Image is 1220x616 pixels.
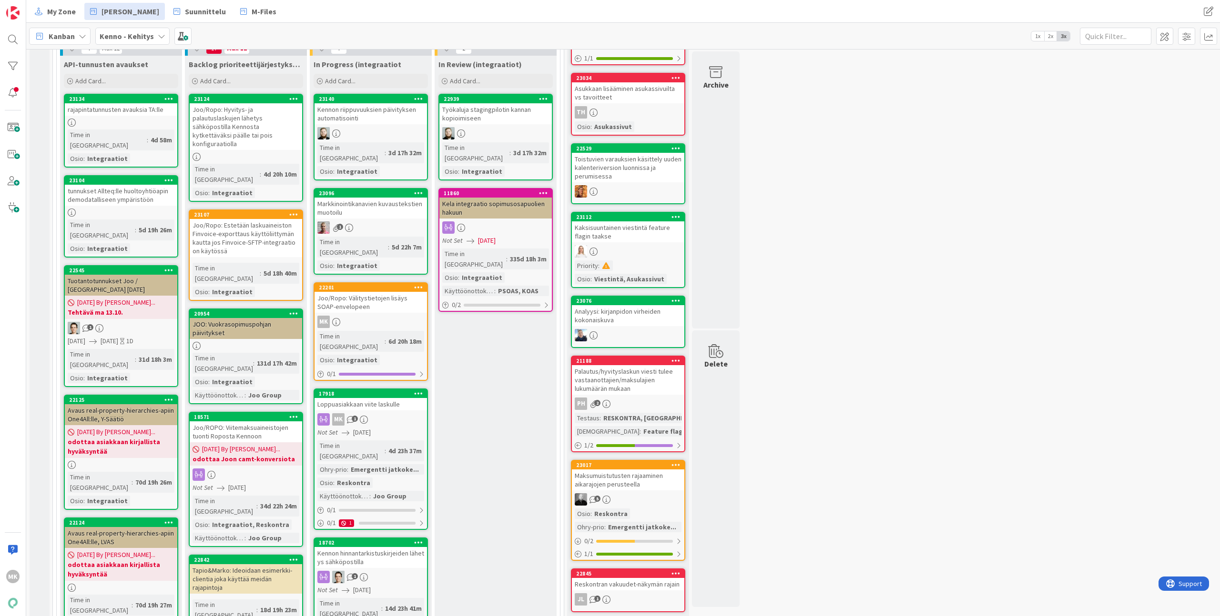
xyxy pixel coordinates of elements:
span: : [604,522,606,532]
a: 21188Palautus/hyvityslaskun viesti tulee vastaanottajien/maksulajien lukumäärän mukaanPHTestaus:R... [571,356,685,452]
span: : [256,501,258,511]
span: : [244,533,246,543]
div: 23107 [190,210,302,219]
div: 22201Joo/Ropo: Välitystietojen lisäys SOAP-envelopeen [315,283,427,313]
span: : [253,358,254,368]
span: : [458,166,459,177]
input: Quick Filter... [1080,28,1151,45]
div: TH [572,106,684,119]
img: Visit kanbanzone.com [6,6,20,20]
div: 23096 [319,190,427,197]
span: Add Card... [75,77,106,85]
div: Emergentti jatkoke... [348,464,421,475]
div: Integraatiot [85,373,130,383]
div: Joo Group [371,491,409,501]
div: 1/2 [572,439,684,451]
div: Joo/Ropo: Hyvitys- ja palautuslaskujen lähetys sähköpostilla Kennosta kytkettäväksi päälle tai po... [190,103,302,150]
div: Joo/Ropo: Estetään laskuaineiston Finvoice-exporttaus käyttöliittymän kautta jos Finvoice-SFTP-in... [190,219,302,257]
div: 4d 58m [148,135,174,145]
div: Time in [GEOGRAPHIC_DATA] [193,353,253,374]
div: PH [572,397,684,410]
span: : [135,225,136,235]
div: Käyttöönottokriittisyys [193,390,244,400]
span: My Zone [47,6,76,17]
div: 0/2 [572,535,684,547]
div: 17918Loppuasiakkaan viite laskulle [315,389,427,410]
div: 1 [339,519,354,527]
span: : [83,153,85,164]
div: 23034 [576,75,684,81]
div: Priority [575,260,598,271]
span: 1 / 1 [584,53,593,63]
span: : [208,287,210,297]
a: 23134rajapintatunnusten avauksia TA:lleTime in [GEOGRAPHIC_DATA]:4d 58mOsio:Integraatiot [64,94,178,168]
div: MK [315,316,427,328]
div: MV [572,493,684,506]
div: 22939 [439,95,552,103]
span: : [347,464,348,475]
i: Not Set [442,236,463,245]
a: 22125Avaus real-property-hierarchies-apiin One4All:lle, Y-Säätiö[DATE] By [PERSON_NAME]...odottaa... [64,395,178,510]
div: 23107Joo/Ropo: Estetään laskuaineiston Finvoice-exporttaus käyttöliittymän kautta jos Finvoice-SF... [190,210,302,257]
div: SH [439,127,552,139]
div: 22125Avaus real-property-hierarchies-apiin One4All:lle, Y-Säätiö [65,396,177,425]
div: Integraatiot [210,377,255,387]
div: 22529Toistuvien varauksien käsittely uuden kalenteriversion luonnissa ja perumisessa [572,144,684,182]
img: TT [68,322,80,334]
a: Suunnittelu [168,3,232,20]
div: Time in [GEOGRAPHIC_DATA] [317,142,385,163]
div: Osio [317,477,333,488]
div: Maksumuistutusten rajaaminen aikarajojen perusteella [572,469,684,490]
div: Ohry-prio [317,464,347,475]
span: : [369,491,371,501]
span: : [385,148,386,158]
img: SH [317,127,330,139]
a: 23076Analyysi: kirjanpidon virheiden kokonaiskuvaJJ [571,296,685,348]
div: Integraatiot [335,260,380,271]
div: 1/1 [572,52,684,64]
div: Integraatiot [459,166,505,177]
span: : [600,413,601,423]
div: MK [317,316,330,328]
div: 22201 [319,284,427,291]
span: 1 [337,224,343,230]
div: 18571Joo/ROPO: Viitemaksuaineistojen tuonti Roposta Kennoon [190,413,302,442]
div: 21188 [576,358,684,364]
div: 70d 19h 26m [133,477,174,487]
div: Avaus real-property-hierarchies-apiin One4All:lle, Y-Säätiö [65,404,177,425]
span: : [260,169,261,179]
span: : [598,260,600,271]
div: Ohry-prio [575,522,604,532]
div: PSOAS, KOAS [496,286,541,296]
div: 23076 [576,298,684,304]
a: 17918Loppuasiakkaan viite laskulleMKNot Set[DATE]Time in [GEOGRAPHIC_DATA]:4d 23h 37mOhry-prio:Em... [314,388,428,530]
span: : [333,477,335,488]
span: : [83,243,85,254]
div: Osio [68,373,83,383]
div: Time in [GEOGRAPHIC_DATA] [193,164,260,185]
span: [DATE] [478,236,496,246]
span: : [260,268,261,278]
span: : [385,446,386,456]
a: 22939Työkaluja stagingpilotin kannan kopioimiseenSHTime in [GEOGRAPHIC_DATA]:3d 17h 32mOsio:Integ... [438,94,553,180]
div: Käyttöönottokriittisyys [317,491,369,501]
div: Joo/Ropo: Välitystietojen lisäys SOAP-envelopeen [315,292,427,313]
div: Osio [317,166,333,177]
span: [DATE] [353,427,371,437]
div: Time in [GEOGRAPHIC_DATA] [68,472,132,493]
div: Osio [317,260,333,271]
div: Osio [68,496,83,506]
span: Kanban [49,30,75,42]
span: : [640,426,641,437]
span: : [147,135,148,145]
b: Tehtävä ma 13.10. [68,308,174,317]
span: Add Card... [450,77,480,85]
span: : [590,274,592,284]
span: 1 / 2 [584,440,593,450]
div: [DEMOGRAPHIC_DATA] [575,426,640,437]
div: 23112Kaksisuuntainen viestintä feature flagin taakse [572,213,684,242]
span: : [83,496,85,506]
div: 23017Maksumuistutusten rajaaminen aikarajojen perusteella [572,461,684,490]
span: : [333,355,335,365]
span: 1 [87,324,93,330]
